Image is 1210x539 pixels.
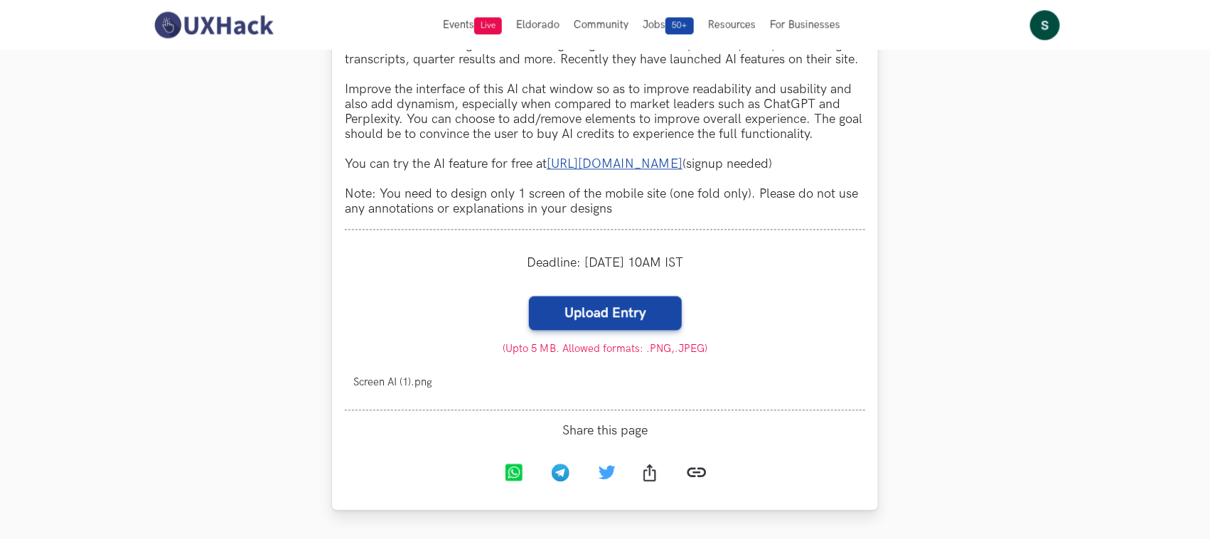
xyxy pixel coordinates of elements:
span: Screen AI (1).png [353,376,432,388]
a: Copy link [675,451,718,497]
a: Whatsapp [492,453,539,496]
img: UXHack-logo.png [150,10,277,40]
img: Share [643,464,656,481]
a: [URL][DOMAIN_NAME] [547,156,682,171]
p: Screener is an online tool to help investors analyse a company and find opportunities via screene... [345,22,865,216]
div: Deadline: [DATE] 10AM IST [345,242,865,283]
label: Upload Entry [529,296,682,330]
span: Share this page [345,423,865,438]
img: Telegram [552,464,569,481]
small: (Upto 5 MB. Allowed formats: .PNG,.JPEG) [345,343,865,355]
span: Live [474,17,502,34]
img: Your profile pic [1030,10,1060,40]
span: 50+ [665,17,694,34]
a: Telegram [539,453,586,496]
img: Whatsapp [505,464,523,481]
a: Share [628,453,675,496]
